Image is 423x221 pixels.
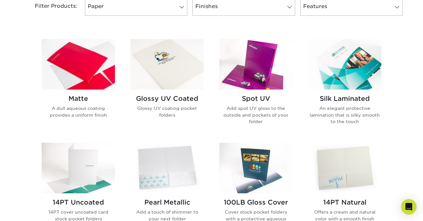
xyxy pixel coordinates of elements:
h2: Pearl Metallic [130,198,204,206]
h2: Silk Laminated [308,95,381,102]
a: Silk Laminated Presentation Folders Silk Laminated An elegant protective lamination that is silky... [308,39,381,135]
p: A dull aqueous coating provides a uniform finish [42,105,115,118]
img: Glossy UV Coated Presentation Folders [130,39,204,90]
h2: 14PT Uncoated [42,198,115,206]
img: Spot UV Presentation Folders [219,39,293,90]
h2: Glossy UV Coated [130,95,204,102]
iframe: Google Customer Reviews [2,201,55,219]
a: Glossy UV Coated Presentation Folders Glossy UV Coated Glossy UV coating pocket folders [130,39,204,135]
h2: 14PT Natural [308,198,381,206]
img: Matte Presentation Folders [42,39,115,90]
a: Matte Presentation Folders Matte A dull aqueous coating provides a uniform finish [42,39,115,135]
p: An elegant protective lamination that is silky smooth to the touch [308,105,381,125]
img: 14PT Uncoated Presentation Folders [42,143,115,193]
h2: Spot UV [219,95,293,102]
img: 14PT Natural Presentation Folders [308,143,381,193]
h2: Matte [42,95,115,102]
img: Silk Laminated Presentation Folders [308,39,381,90]
a: Spot UV Presentation Folders Spot UV Add spot UV gloss to the outside and pockets of your folder [219,39,293,135]
div: Open Intercom Messenger [401,199,417,215]
img: 100LB Gloss Cover Presentation Folders [219,143,293,193]
h2: 100LB Gloss Cover [219,198,293,206]
img: Pearl Metallic Presentation Folders [130,143,204,193]
p: Add spot UV gloss to the outside and pockets of your folder [219,105,293,125]
p: Glossy UV coating pocket folders [130,105,204,118]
